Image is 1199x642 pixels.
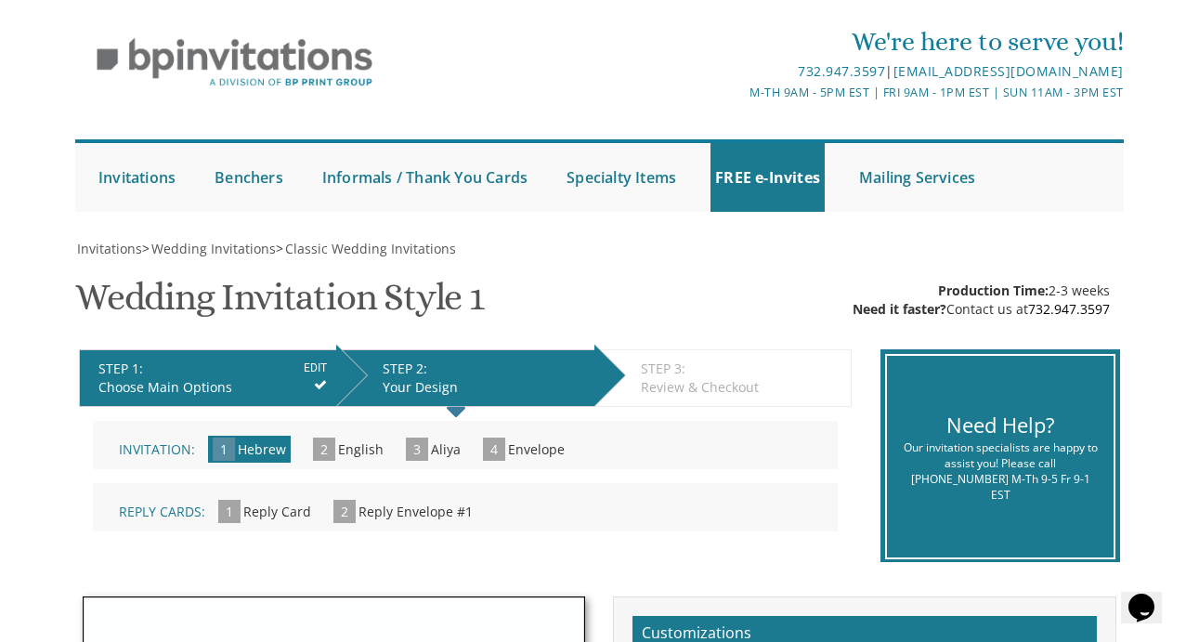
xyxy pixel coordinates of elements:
a: Invitations [94,143,180,212]
a: Specialty Items [562,143,681,212]
div: We're here to serve you! [425,23,1124,60]
span: 1 [213,438,235,461]
span: 1 [218,500,241,523]
div: STEP 3: [641,360,842,378]
span: 3 [406,438,428,461]
span: English [338,440,384,458]
div: Choose Main Options [98,378,328,397]
div: | [425,60,1124,83]
span: Classic Wedding Invitations [285,240,456,257]
a: 732.947.3597 [798,62,885,80]
div: 2-3 weeks Contact us at [853,282,1110,319]
div: STEP 1: [98,360,328,378]
div: Review & Checkout [641,378,842,397]
h1: Wedding Invitation Style 1 [75,277,484,332]
a: Mailing Services [854,143,980,212]
span: 2 [333,500,356,523]
span: Aliya [431,440,461,458]
a: Benchers [210,143,288,212]
span: > [142,240,276,257]
span: Invitations [77,240,142,257]
span: Reply Envelope #1 [358,503,473,520]
span: Wedding Invitations [151,240,276,257]
span: 2 [313,438,335,461]
a: Wedding Invitations [150,240,276,257]
div: Need Help? [901,411,1100,439]
div: Your Design [383,378,585,397]
span: > [276,240,456,257]
div: STEP 2: [383,360,585,378]
a: [EMAIL_ADDRESS][DOMAIN_NAME] [893,62,1124,80]
input: EDIT [304,360,327,376]
span: Reply Card [243,503,311,520]
span: Reply Cards: [119,503,205,520]
span: 4 [483,438,505,461]
div: Our invitation specialists are happy to assist you! Please call [PHONE_NUMBER] M-Th 9-5 Fr 9-1 EST [901,439,1100,504]
img: BP Invitation Loft [75,24,394,101]
a: Invitations [75,240,142,257]
span: Envelope [508,440,565,458]
iframe: chat widget [1121,568,1180,623]
a: FREE e-Invites [710,143,825,212]
a: 732.947.3597 [1028,300,1110,318]
span: Production Time: [938,282,1049,299]
a: Classic Wedding Invitations [283,240,456,257]
span: Invitation: [119,440,195,458]
span: Need it faster? [853,300,946,318]
span: Hebrew [238,440,286,458]
a: Informals / Thank You Cards [318,143,532,212]
div: M-Th 9am - 5pm EST | Fri 9am - 1pm EST | Sun 11am - 3pm EST [425,83,1124,102]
